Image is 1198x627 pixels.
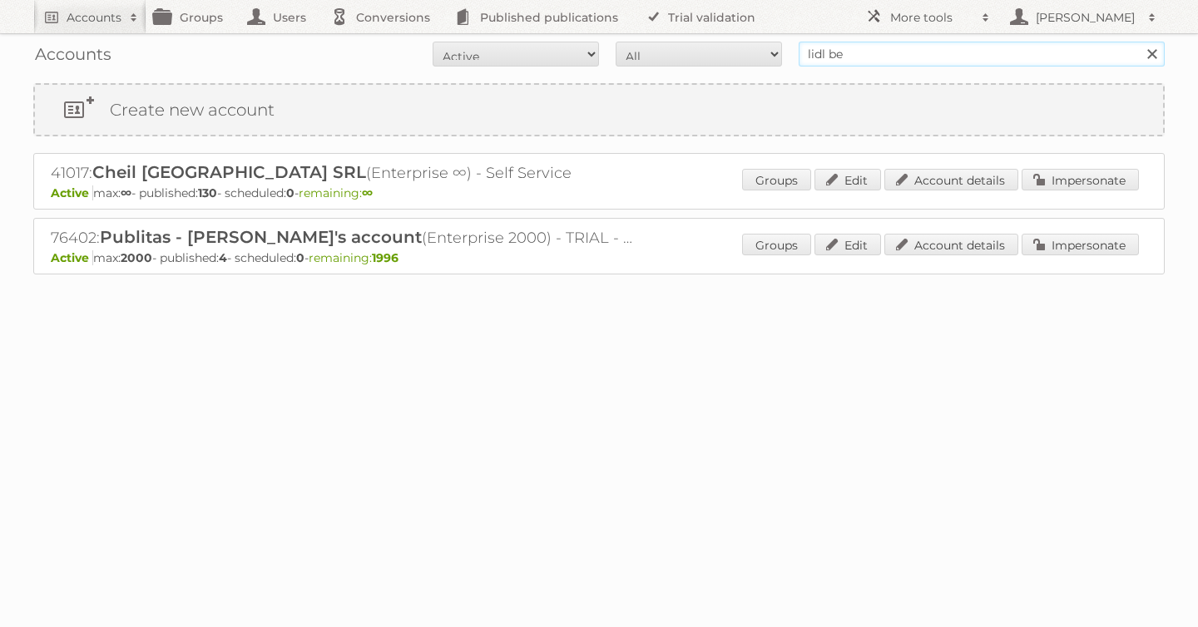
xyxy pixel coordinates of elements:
h2: More tools [890,9,973,26]
strong: 2000 [121,250,152,265]
a: Edit [814,234,881,255]
span: remaining: [309,250,399,265]
strong: 0 [286,185,295,200]
span: Active [51,185,93,200]
span: remaining: [299,185,373,200]
a: Impersonate [1022,234,1139,255]
strong: ∞ [362,185,373,200]
a: Create new account [35,85,1163,135]
h2: [PERSON_NAME] [1032,9,1140,26]
a: Groups [742,234,811,255]
strong: 4 [219,250,227,265]
p: max: - published: - scheduled: - [51,250,1147,265]
a: Account details [884,234,1018,255]
a: Groups [742,169,811,190]
strong: 0 [296,250,304,265]
h2: Accounts [67,9,121,26]
p: max: - published: - scheduled: - [51,185,1147,200]
strong: 1996 [372,250,399,265]
span: Cheil [GEOGRAPHIC_DATA] SRL [92,162,366,182]
strong: ∞ [121,185,131,200]
a: Account details [884,169,1018,190]
a: Edit [814,169,881,190]
span: Active [51,250,93,265]
h2: 41017: (Enterprise ∞) - Self Service [51,162,633,184]
span: Publitas - [PERSON_NAME]'s account [100,227,422,247]
strong: 130 [198,185,217,200]
h2: 76402: (Enterprise 2000) - TRIAL - Self Service [51,227,633,249]
a: Impersonate [1022,169,1139,190]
